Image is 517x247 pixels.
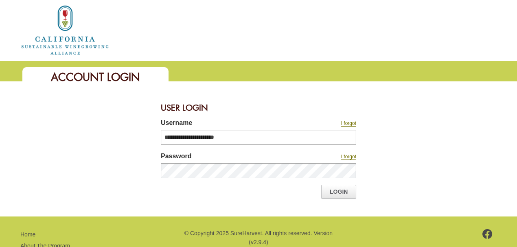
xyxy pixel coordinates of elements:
[321,185,356,199] a: Login
[20,231,35,238] a: Home
[20,4,110,56] img: logo_cswa2x.png
[161,98,356,118] div: User Login
[51,70,140,84] span: Account Login
[341,154,356,160] a: I forgot
[161,118,287,130] label: Username
[183,229,334,247] p: © Copyright 2025 SureHarvest. All rights reserved. Version (v2.9.4)
[20,26,110,33] a: Home
[341,120,356,127] a: I forgot
[482,229,493,239] img: footer-facebook.png
[161,151,287,163] label: Password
